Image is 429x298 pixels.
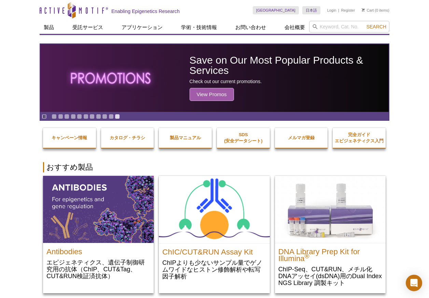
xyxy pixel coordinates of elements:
a: Go to slide 11 [115,114,120,119]
a: Cart [362,8,374,13]
h2: ChIC/CUT&RUN Assay Kit [162,245,266,256]
a: お問い合わせ [231,21,270,34]
img: The word promotions written in all caps with a glowing effect [66,61,156,95]
a: Go to slide 4 [71,114,76,119]
a: 学術・技術情報 [177,21,221,34]
a: Go to slide 7 [89,114,95,119]
strong: SDS (安全データシート) [224,132,263,143]
a: Go to slide 1 [52,114,57,119]
img: All Antibodies [43,176,154,243]
a: 完全ガイドエピジェネティクス入門 [333,125,386,151]
a: カタログ・チラシ [101,128,154,148]
a: キャンペーン情報 [43,128,96,148]
a: Login [327,8,336,13]
li: (0 items) [362,6,389,14]
a: Register [341,8,355,13]
sup: ® [305,252,309,260]
a: Go to slide 5 [77,114,82,119]
a: アプリケーション [117,21,167,34]
h2: おすすめ製品 [43,162,386,172]
a: Go to slide 6 [83,114,88,119]
h2: Antibodies [46,245,150,255]
input: Keyword, Cat. No. [309,21,389,33]
p: ChIPよりも少ないサンプル量でゲノムワイドなヒストン修飾解析や転写因子解析 [162,259,266,280]
a: Go to slide 9 [102,114,107,119]
article: Save on Our Most Popular Products & Services [40,44,389,112]
p: エピジェネティクス、遺伝子制御研究用の抗体（ChIP、CUT&Tag、CUT&RUN検証済抗体） [46,259,150,280]
a: 受託サービス [68,21,107,34]
strong: 製品マニュアル [170,135,201,140]
a: 製品 [40,21,58,34]
a: Toggle autoplay [42,114,47,119]
a: 製品マニュアル [159,128,212,148]
h2: DNA Library Prep Kit for Illumina [278,245,382,262]
a: メルマガ登録 [275,128,328,148]
span: View Promos [190,88,234,101]
a: The word promotions written in all caps with a glowing effect Save on Our Most Popular Products &... [40,44,389,112]
img: Your Cart [362,8,365,12]
a: Go to slide 3 [64,114,69,119]
button: Search [364,24,388,30]
img: DNA Library Prep Kit for Illumina [275,176,386,243]
li: | [338,6,339,14]
a: DNA Library Prep Kit for Illumina DNA Library Prep Kit for Illumina® ChIP-Seq、CUT&RUN、メチル化DNAアッセイ... [275,176,386,293]
strong: メルマガ登録 [288,135,315,140]
a: ChIC/CUT&RUN Assay Kit ChIC/CUT&RUN Assay Kit ChIPよりも少ないサンプル量でゲノムワイドなヒストン修飾解析や転写因子解析 [159,176,269,287]
h2: Enabling Epigenetics Research [111,8,180,14]
a: Go to slide 10 [109,114,114,119]
strong: キャンペーン情報 [52,135,87,140]
a: Go to slide 2 [58,114,63,119]
a: 会社概要 [280,21,309,34]
a: 日本語 [302,6,320,14]
span: Search [366,24,386,29]
strong: 完全ガイド エピジェネティクス入門 [335,132,384,143]
a: Go to slide 8 [96,114,101,119]
p: ChIP-Seq、CUT&RUN、メチル化DNAアッセイ(dsDNA)用のDual Index NGS Library 調製キット [278,265,382,286]
h2: Save on Our Most Popular Products & Services [190,55,385,76]
p: Check out our current promotions. [190,78,385,85]
a: [GEOGRAPHIC_DATA] [253,6,299,14]
div: Open Intercom Messenger [406,275,422,291]
a: All Antibodies Antibodies エピジェネティクス、遺伝子制御研究用の抗体（ChIP、CUT&Tag、CUT&RUN検証済抗体） [43,176,154,286]
img: ChIC/CUT&RUN Assay Kit [159,176,269,243]
a: SDS(安全データシート) [217,125,270,151]
strong: カタログ・チラシ [110,135,145,140]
